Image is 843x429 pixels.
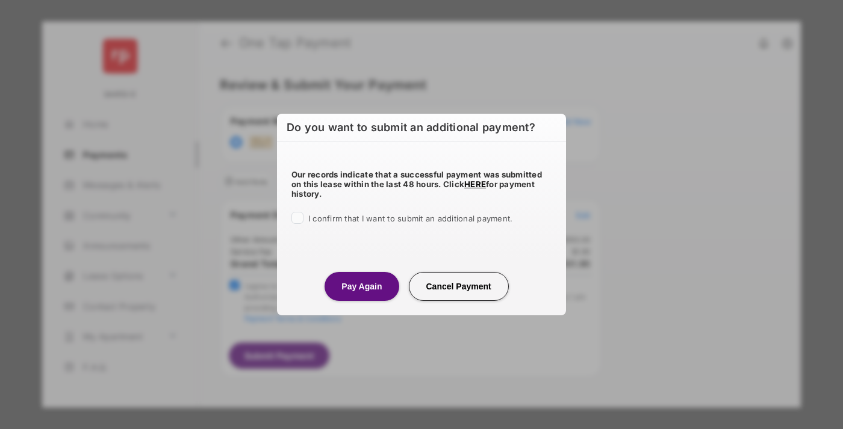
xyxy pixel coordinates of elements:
span: I confirm that I want to submit an additional payment. [308,214,512,223]
h6: Do you want to submit an additional payment? [277,114,566,141]
a: HERE [464,179,486,189]
button: Cancel Payment [409,272,509,301]
h5: Our records indicate that a successful payment was submitted on this lease within the last 48 hou... [291,170,552,199]
button: Pay Again [325,272,399,301]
